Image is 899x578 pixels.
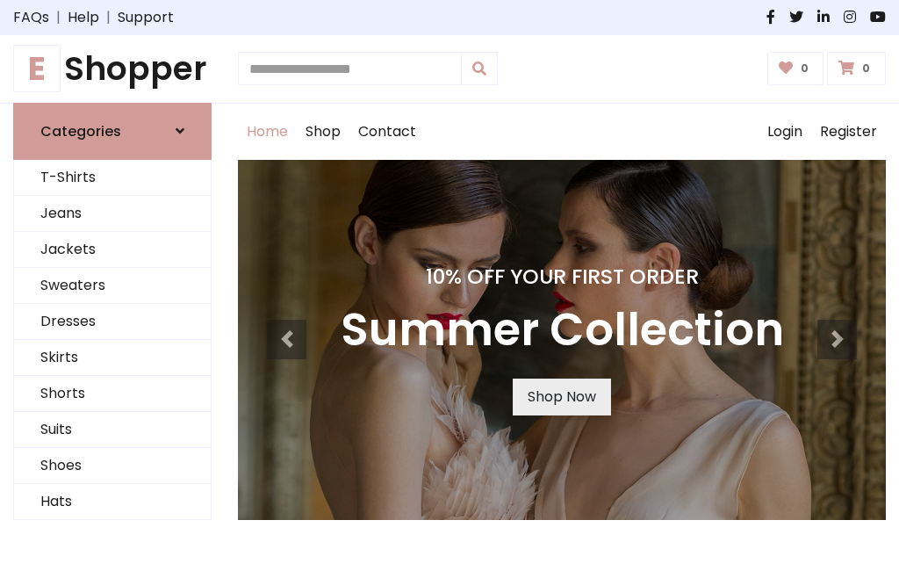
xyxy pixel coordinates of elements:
a: Home [238,104,297,160]
a: Jeans [14,196,211,232]
a: Shorts [14,376,211,412]
span: 0 [796,61,813,76]
a: FAQs [13,7,49,28]
a: T-Shirts [14,160,211,196]
a: Shop Now [513,379,611,415]
a: Register [811,104,886,160]
a: Jackets [14,232,211,268]
span: | [49,7,68,28]
a: Login [759,104,811,160]
a: Shop [297,104,349,160]
a: 0 [767,52,824,85]
span: | [99,7,118,28]
a: Contact [349,104,425,160]
a: Categories [13,103,212,160]
h6: Categories [40,123,121,140]
a: Hats [14,484,211,520]
a: Suits [14,412,211,448]
a: Dresses [14,304,211,340]
span: E [13,45,61,92]
a: Sweaters [14,268,211,304]
h4: 10% Off Your First Order [341,264,784,289]
span: 0 [858,61,874,76]
h1: Shopper [13,49,212,89]
a: Shoes [14,448,211,484]
h3: Summer Collection [341,303,784,358]
a: 0 [827,52,886,85]
a: Help [68,7,99,28]
a: Support [118,7,174,28]
a: Skirts [14,340,211,376]
a: EShopper [13,49,212,89]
